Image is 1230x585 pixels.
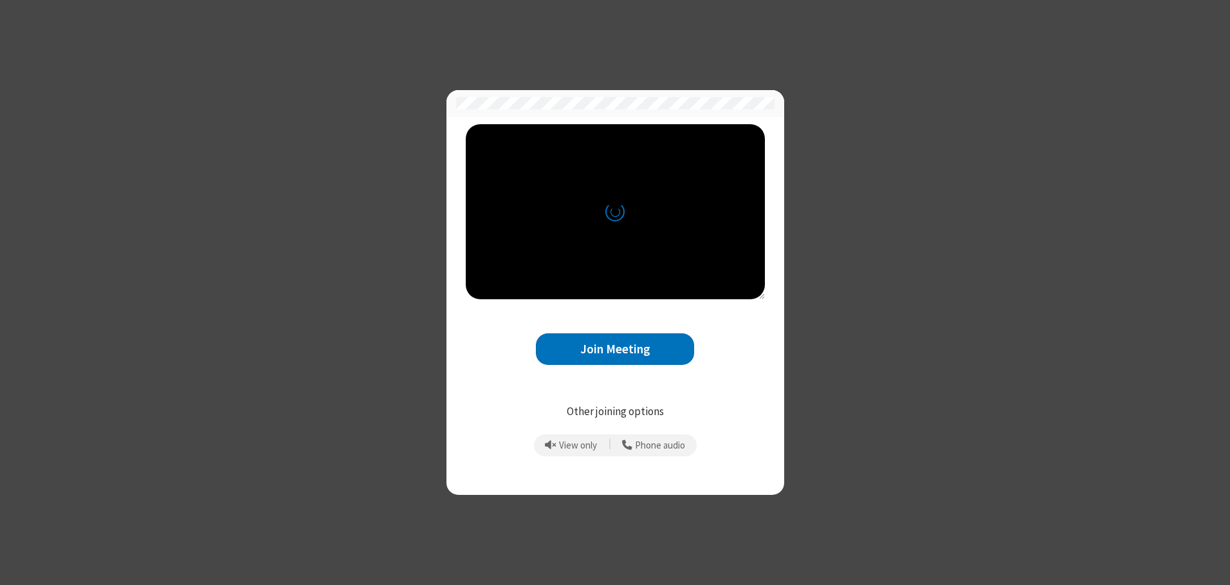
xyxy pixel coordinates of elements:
p: Other joining options [466,404,765,420]
button: Prevent echo when there is already an active mic and speaker in the room. [540,434,602,456]
button: Use your phone for mic and speaker while you view the meeting on this device. [618,434,690,456]
span: | [609,436,611,454]
span: Phone audio [635,440,685,451]
button: Join Meeting [536,333,694,365]
span: View only [559,440,597,451]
